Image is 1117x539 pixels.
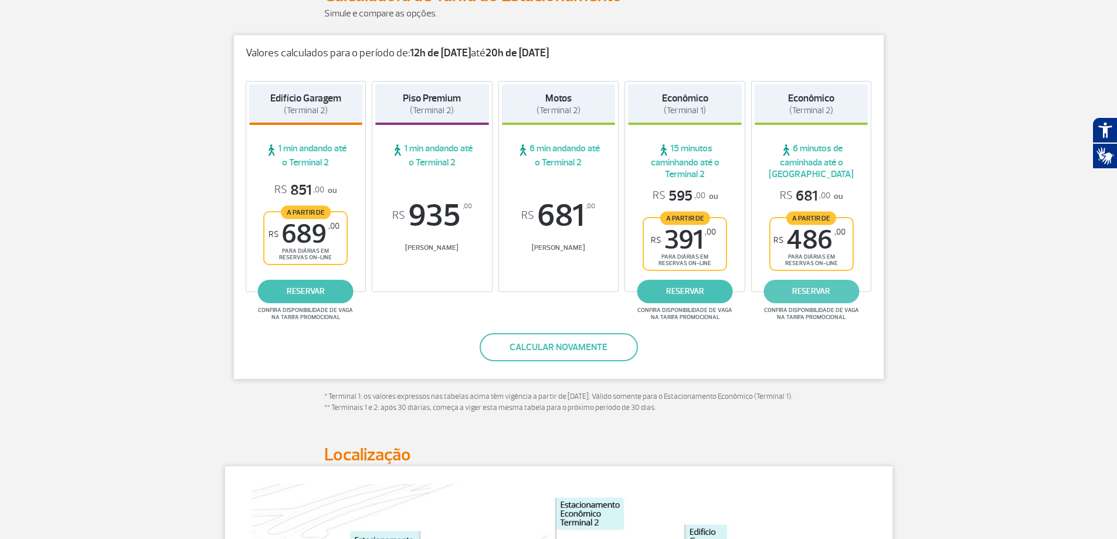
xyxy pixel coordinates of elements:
[780,253,843,267] span: para diárias em reservas on-line
[545,92,572,104] strong: Motos
[274,248,337,261] span: para diárias em reservas on-line
[485,46,549,60] strong: 20h de [DATE]
[636,307,734,321] span: Confira disponibilidade de vaga na tarifa promocional
[755,143,868,180] span: 6 minutos de caminhada até o [GEOGRAPHIC_DATA]
[780,187,830,205] span: 681
[375,243,489,252] span: [PERSON_NAME]
[660,211,710,225] span: A partir de
[403,92,461,104] strong: Piso Premium
[284,105,328,116] span: (Terminal 2)
[246,47,872,60] p: Valores calculados para o período de: até
[586,200,595,213] sup: ,00
[392,209,405,222] sup: R$
[258,280,354,303] a: reservar
[256,307,355,321] span: Confira disponibilidade de vaga na tarifa promocional
[270,92,341,104] strong: Edifício Garagem
[281,205,331,219] span: A partir de
[274,181,337,199] p: ou
[324,444,793,466] h2: Localização
[653,187,718,205] p: ou
[773,227,846,253] span: 486
[410,105,454,116] span: (Terminal 2)
[274,181,324,199] span: 851
[502,143,616,168] span: 6 min andando até o Terminal 2
[654,253,716,267] span: para diárias em reservas on-line
[324,391,793,414] p: * Terminal 1: os valores expressos nas tabelas acima têm vigência a partir de [DATE]. Válido some...
[651,227,716,253] span: 391
[375,200,489,232] span: 935
[651,235,661,245] sup: R$
[537,105,580,116] span: (Terminal 2)
[269,221,339,248] span: 689
[502,200,616,232] span: 681
[705,227,716,237] sup: ,00
[328,221,339,231] sup: ,00
[628,143,742,180] span: 15 minutos caminhando até o Terminal 2
[375,143,489,168] span: 1 min andando até o Terminal 2
[834,227,846,237] sup: ,00
[788,92,834,104] strong: Econômico
[773,235,783,245] sup: R$
[786,211,836,225] span: A partir de
[637,280,733,303] a: reservar
[463,200,472,213] sup: ,00
[249,143,363,168] span: 1 min andando até o Terminal 2
[780,187,843,205] p: ou
[410,46,471,60] strong: 12h de [DATE]
[762,307,861,321] span: Confira disponibilidade de vaga na tarifa promocional
[324,6,793,21] p: Simule e compare as opções.
[1092,143,1117,169] button: Abrir tradutor de língua de sinais.
[763,280,859,303] a: reservar
[1092,117,1117,169] div: Plugin de acessibilidade da Hand Talk.
[269,229,279,239] sup: R$
[662,92,708,104] strong: Econômico
[789,105,833,116] span: (Terminal 2)
[502,243,616,252] span: [PERSON_NAME]
[521,209,534,222] sup: R$
[480,333,638,361] button: Calcular novamente
[1092,117,1117,143] button: Abrir recursos assistivos.
[653,187,705,205] span: 595
[664,105,706,116] span: (Terminal 1)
